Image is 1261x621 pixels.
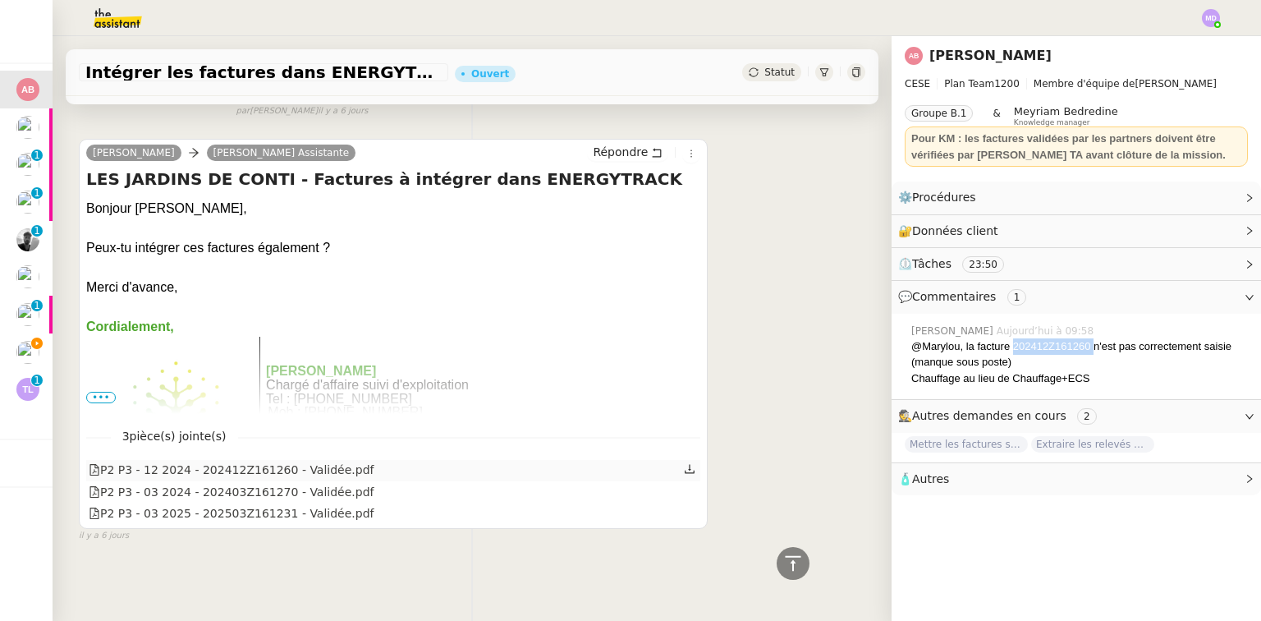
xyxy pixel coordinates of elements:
[898,472,949,485] span: 🧴
[79,529,129,543] span: il y a 6 jours
[86,199,700,218] div: Bonjour [PERSON_NAME],
[16,191,39,214] img: users%2FDBF5gIzOT6MfpzgDQC7eMkIK8iA3%2Favatar%2Fd943ca6c-06ba-4e73-906b-d60e05e423d3
[905,105,973,122] nz-tag: Groupe B.1
[905,76,1248,92] span: [PERSON_NAME]
[89,504,374,523] div: P2 P3 - 03 2025 - 202503Z161231 - Validée.pdf
[34,187,40,202] p: 1
[962,256,1004,273] nz-tag: 23:50
[89,461,374,480] div: P2 P3 - 12 2024 - 202412Z161260 - Validée.pdf
[892,182,1261,214] div: ⚙️Procédures
[911,132,1226,161] strong: Pour KM : les factures validées par les partners doivent être vérifiées par [PERSON_NAME] TA avan...
[587,143,668,161] button: Répondre
[1014,105,1118,117] span: Meyriam Bedredine
[1014,105,1118,126] app-user-label: Knowledge manager
[34,225,40,240] p: 1
[16,78,39,101] img: svg
[16,303,39,326] img: users%2FrxcTinYCQST3nt3eRyMgQ024e422%2Favatar%2Fa0327058c7192f72952294e6843542370f7921c3.jpg
[31,187,43,199] nz-badge-sup: 1
[905,78,930,90] span: CESE
[16,378,39,401] img: svg
[236,104,369,118] small: [PERSON_NAME]
[471,69,509,79] div: Ouvert
[266,364,376,378] b: [PERSON_NAME]
[86,168,700,191] h4: LES JARDINS DE CONTI - Factures à intégrer dans ENERGYTRACK
[85,64,442,80] span: Intégrer les factures dans ENERGYTRACK
[593,144,648,160] span: Répondre
[207,145,356,160] a: [PERSON_NAME] Assistante
[912,472,949,485] span: Autres
[89,483,374,502] div: P2 P3 - 03 2024 - 202403Z161270 - Validée.pdf
[98,337,254,506] img: Outlook-nerktnbb.png
[929,48,1052,63] a: [PERSON_NAME]
[86,145,181,160] a: [PERSON_NAME]
[111,427,238,446] span: 3
[1014,118,1090,127] span: Knowledge manager
[892,463,1261,495] div: 🧴Autres
[898,188,984,207] span: ⚙️
[912,290,996,303] span: Commentaires
[994,78,1020,90] span: 1200
[86,392,116,403] span: •••
[905,47,923,65] img: svg
[898,222,1005,241] span: 🔐
[1031,436,1154,453] span: Extraire les relevés de consommation
[34,300,40,315] p: 1
[16,265,39,288] img: users%2FDBF5gIzOT6MfpzgDQC7eMkIK8iA3%2Favatar%2Fd943ca6c-06ba-4e73-906b-d60e05e423d3
[898,257,1018,270] span: ⏲️
[86,278,700,297] div: Merci d'avance,
[34,375,40,389] p: 1
[16,228,39,251] img: ee3399b4-027e-46f8-8bb8-fca30cb6f74c
[1007,289,1027,306] nz-tag: 1
[1077,408,1097,425] nz-tag: 2
[16,341,39,364] img: users%2F9mvJqJUvllffspLsQzytnd0Nt4c2%2Favatar%2F82da88e3-d90d-4e39-b37d-dcb7941179ae
[892,248,1261,280] div: ⏲️Tâches 23:50
[236,104,250,118] span: par
[266,392,412,406] span: Tel : [PHONE_NUMBER]
[318,104,368,118] span: il y a 6 jours
[911,324,997,338] span: [PERSON_NAME]
[911,370,1248,387] div: Chauffage au lieu de Chauffage+ECS
[31,300,43,311] nz-badge-sup: 1
[268,405,422,419] span: Mob : [PHONE_NUMBER]
[993,105,1000,126] span: &
[892,281,1261,313] div: 💬Commentaires 1
[905,436,1028,453] span: Mettre les factures sur ENERGYTRACK
[944,78,994,90] span: Plan Team
[898,290,1033,303] span: 💬
[892,215,1261,247] div: 🔐Données client
[764,67,795,78] span: Statut
[31,225,43,237] nz-badge-sup: 1
[912,224,998,237] span: Données client
[86,238,700,258] div: Peux-tu intégrer ces factures également ?
[912,409,1066,422] span: Autres demandes en cours
[892,400,1261,432] div: 🕵️Autres demandes en cours 2
[1034,78,1135,90] span: Membre d'équipe de
[1202,9,1220,27] img: svg
[898,409,1103,422] span: 🕵️
[912,257,951,270] span: Tâches
[16,116,39,139] img: users%2FrxcTinYCQST3nt3eRyMgQ024e422%2Favatar%2Fa0327058c7192f72952294e6843542370f7921c3.jpg
[266,379,676,393] div: Chargé d'affaire suivi d'exploitation
[31,375,43,386] nz-badge-sup: 1
[911,338,1248,370] div: @Marylou, la facture 202412Z161260 n'est pas correctement saisie (manque sous poste)
[34,149,40,164] p: 1
[86,320,174,333] b: Cordialement,
[130,430,227,443] span: pièce(s) jointe(s)
[997,324,1097,338] span: Aujourd’hui à 09:58
[16,153,39,176] img: users%2FDBF5gIzOT6MfpzgDQC7eMkIK8iA3%2Favatar%2Fd943ca6c-06ba-4e73-906b-d60e05e423d3
[31,149,43,161] nz-badge-sup: 1
[912,191,976,204] span: Procédures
